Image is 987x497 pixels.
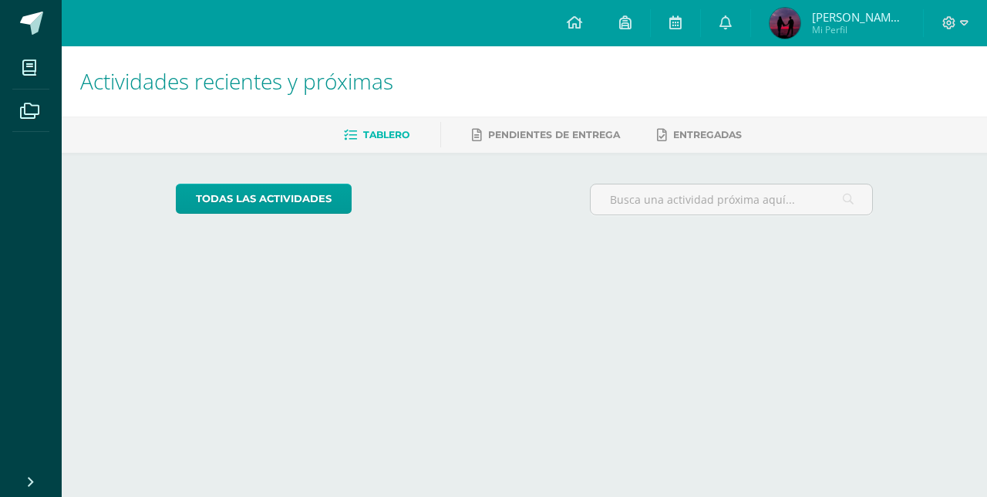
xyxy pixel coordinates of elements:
[812,23,904,36] span: Mi Perfil
[591,184,873,215] input: Busca una actividad próxima aquí...
[472,123,620,147] a: Pendientes de entrega
[488,129,620,140] span: Pendientes de entrega
[770,8,800,39] img: c5088543c00c5f472f085df617db9af2.png
[812,9,904,25] span: [PERSON_NAME] [PERSON_NAME]
[344,123,409,147] a: Tablero
[673,129,742,140] span: Entregadas
[363,129,409,140] span: Tablero
[657,123,742,147] a: Entregadas
[80,66,393,96] span: Actividades recientes y próximas
[176,184,352,214] a: todas las Actividades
